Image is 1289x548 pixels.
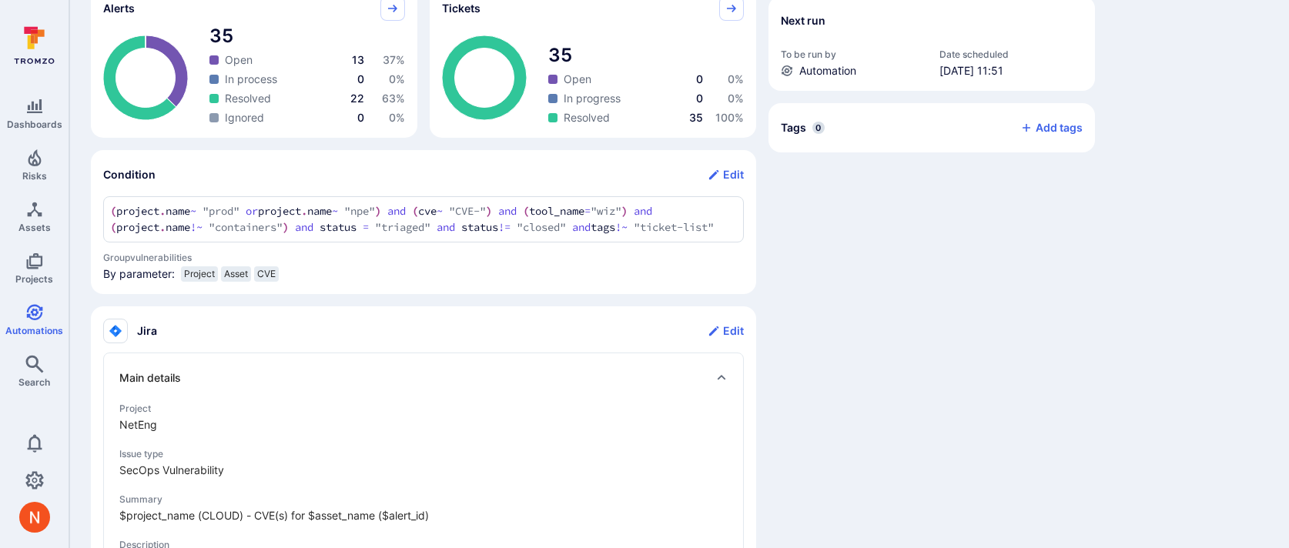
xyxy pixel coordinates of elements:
section: Condition widget [91,150,756,294]
span: Open [564,72,591,87]
span: [DATE] 11:51 [939,63,1083,79]
span: Risks [22,170,47,182]
p: ticket Summary [119,508,728,523]
span: Automation [799,63,856,79]
span: In progress [564,91,621,106]
div: Collapse tags [768,103,1095,152]
h2: Next run [781,13,825,28]
span: 35 [689,111,703,124]
span: 0 [696,92,703,105]
span: Automations [5,325,63,336]
span: To be run by [781,48,924,60]
span: total [548,43,744,68]
img: ACg8ocIprwjrgDQnDsNSk9Ghn5p5-B8DpAKWoJ5Gi9syOE4K59tr4Q=s96-c [19,502,50,533]
span: Issue type [119,448,728,459]
span: CVE [257,268,276,280]
span: 22 [350,92,364,105]
span: 0 % [728,92,744,105]
span: In process [225,72,277,87]
button: Edit [708,319,744,343]
span: ticket issue type [119,463,728,478]
span: Summary [119,493,728,505]
span: 13 [352,53,364,66]
span: Assets [18,222,51,233]
span: Resolved [564,110,610,125]
span: Search [18,376,50,388]
span: ticket project [119,417,728,433]
span: By parameter: [103,266,175,288]
span: Date scheduled [939,48,1083,60]
h2: Jira [137,323,157,339]
span: 0 [357,72,364,85]
span: 0 [357,111,364,124]
span: Projects [15,273,53,285]
span: 0 % [728,72,744,85]
span: Project [119,403,728,414]
span: Main details [119,370,181,386]
span: Dashboards [7,119,62,130]
h2: Condition [103,167,156,182]
span: Alerts [103,1,135,16]
textarea: Add condition [110,203,737,236]
span: 0 [696,72,703,85]
span: Open [225,52,253,68]
span: total [209,24,405,48]
span: 0 [812,122,825,134]
span: 100 % [715,111,744,124]
div: Main details [119,366,728,390]
span: Project [184,268,215,280]
span: 37 % [383,53,405,66]
span: 0 % [389,111,405,124]
span: Tickets [442,1,480,16]
span: Ignored [225,110,264,125]
button: Add tags [1008,115,1083,140]
button: Edit [708,162,744,187]
span: Asset [224,268,248,280]
div: Neeren Patki [19,502,50,533]
span: 0 % [389,72,405,85]
span: Resolved [225,91,271,106]
h2: Tags [781,120,806,135]
span: 63 % [382,92,405,105]
span: Group vulnerabilities [103,252,744,263]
